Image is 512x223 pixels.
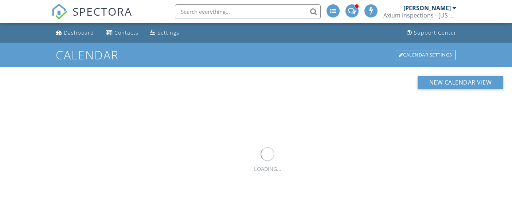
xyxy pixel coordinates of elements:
[414,29,457,36] div: Support Center
[254,165,281,173] div: LOADING...
[418,76,504,89] button: New Calendar View
[396,50,456,60] div: Calendar Settings
[175,4,321,19] input: Search everything...
[73,4,132,19] span: SPECTORA
[56,48,456,61] h1: Calendar
[157,29,179,36] div: Settings
[51,4,67,20] img: The Best Home Inspection Software - Spectora
[114,29,138,36] div: Contacts
[395,49,456,61] a: Calendar Settings
[51,10,132,25] a: SPECTORA
[147,26,182,40] a: Settings
[53,26,97,40] a: Dashboard
[383,12,456,19] div: Axium Inspections - Colorado
[64,29,94,36] div: Dashboard
[404,26,460,40] a: Support Center
[403,4,451,12] div: [PERSON_NAME]
[103,26,141,40] a: Contacts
